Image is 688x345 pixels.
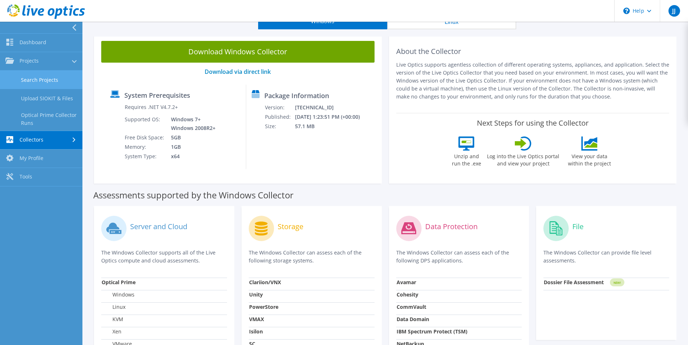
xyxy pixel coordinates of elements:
td: Size: [265,122,295,131]
strong: IBM Spectrum Protect (TSM) [397,328,467,335]
strong: VMAX [249,316,264,323]
a: Download via direct link [205,68,271,76]
span: JJ [668,5,680,17]
label: Windows [102,291,134,298]
label: Data Protection [425,223,478,230]
td: 1GB [166,142,217,152]
strong: PowerStore [249,303,278,310]
a: Download Windows Collector [101,41,375,63]
p: The Windows Collector can provide file level assessments. [543,249,669,265]
td: Supported OS: [124,115,166,133]
td: System Type: [124,152,166,161]
label: System Prerequisites [124,92,190,99]
strong: Unity [249,291,263,298]
label: Server and Cloud [130,223,187,230]
td: Published: [265,112,295,122]
strong: Isilon [249,328,263,335]
td: Free Disk Space: [124,133,166,142]
td: Memory: [124,142,166,152]
label: Package Information [264,92,329,99]
label: File [572,223,584,230]
label: Next Steps for using the Collector [477,119,589,127]
td: 57.1 MB [295,122,369,131]
label: View your data within the project [563,151,615,167]
td: 5GB [166,133,217,142]
label: Unzip and run the .exe [450,151,483,167]
h2: About the Collector [396,47,670,56]
strong: Cohesity [397,291,418,298]
p: The Windows Collector can assess each of the following storage systems. [249,249,375,265]
strong: CommVault [397,303,426,310]
label: KVM [102,316,123,323]
strong: Clariion/VNX [249,279,281,286]
strong: Optical Prime [102,279,136,286]
td: [DATE] 1:23:51 PM (+00:00) [295,112,369,122]
strong: Data Domain [397,316,429,323]
p: Live Optics supports agentless collection of different operating systems, appliances, and applica... [396,61,670,101]
p: The Windows Collector supports all of the Live Optics compute and cloud assessments. [101,249,227,265]
td: Version: [265,103,295,112]
tspan: NEW! [614,281,621,285]
svg: \n [623,8,630,14]
label: Linux [102,303,125,311]
label: Requires .NET V4.7.2+ [125,104,178,111]
label: Assessments supported by the Windows Collector [93,192,294,199]
td: [TECHNICAL_ID] [295,103,369,112]
label: Log into the Live Optics portal and view your project [487,151,560,167]
td: Windows 7+ Windows 2008R2+ [166,115,217,133]
p: The Windows Collector can assess each of the following DPS applications. [396,249,522,265]
strong: Avamar [397,279,416,286]
label: Xen [102,328,121,335]
td: x64 [166,152,217,161]
label: Storage [278,223,303,230]
strong: Dossier File Assessment [544,279,604,286]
